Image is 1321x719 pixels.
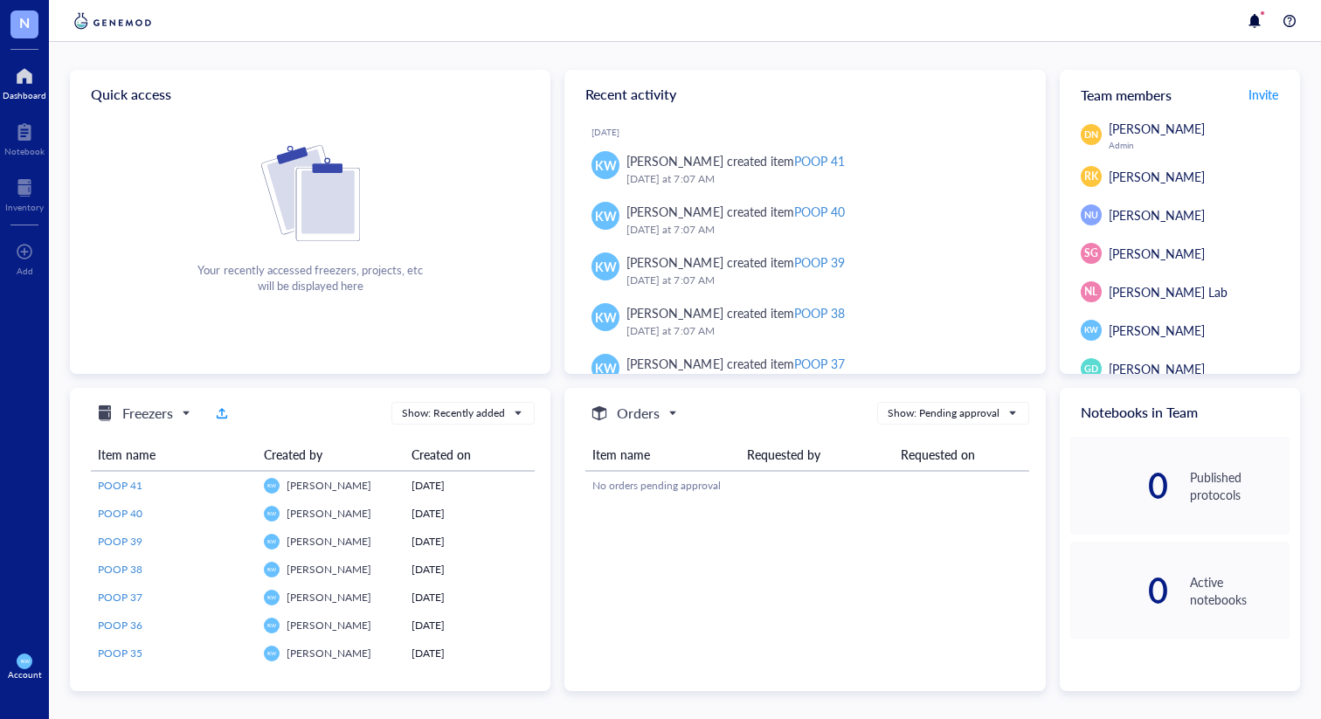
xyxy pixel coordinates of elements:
[98,590,142,605] span: POOP 37
[888,405,999,421] div: Show: Pending approval
[98,590,250,605] a: POOP 37
[1084,208,1098,222] span: NU
[412,562,528,577] div: [DATE]
[1248,80,1279,108] a: Invite
[595,156,617,175] span: KW
[98,506,142,521] span: POOP 40
[20,658,29,664] span: KW
[98,478,142,493] span: POOP 41
[1084,284,1097,300] span: NL
[1109,321,1205,339] span: [PERSON_NAME]
[626,202,844,221] div: [PERSON_NAME] created item
[578,144,1031,195] a: KW[PERSON_NAME] created itemPOOP 41[DATE] at 7:07 AM
[1070,472,1170,500] div: 0
[261,145,360,241] img: Cf+DiIyRRx+BTSbnYhsZzE9to3+AfuhVxcka4spAAAAAElFTkSuQmCC
[287,478,371,493] span: [PERSON_NAME]
[287,562,371,577] span: [PERSON_NAME]
[578,245,1031,296] a: KW[PERSON_NAME] created itemPOOP 39[DATE] at 7:07 AM
[794,304,845,321] div: POOP 38
[1109,360,1205,377] span: [PERSON_NAME]
[98,562,250,577] a: POOP 38
[287,590,371,605] span: [PERSON_NAME]
[267,594,276,600] span: KW
[626,252,844,272] div: [PERSON_NAME] created item
[98,646,142,660] span: POOP 35
[412,478,528,494] div: [DATE]
[5,174,44,212] a: Inventory
[98,478,250,494] a: POOP 41
[91,439,257,471] th: Item name
[1109,120,1205,137] span: [PERSON_NAME]
[564,70,1045,119] div: Recent activity
[1109,206,1205,224] span: [PERSON_NAME]
[1084,324,1098,336] span: KW
[585,439,739,471] th: Item name
[626,170,1017,188] div: [DATE] at 7:07 AM
[98,646,250,661] a: POOP 35
[794,152,845,169] div: POOP 41
[98,534,142,549] span: POOP 39
[740,439,894,471] th: Requested by
[98,618,250,633] a: POOP 36
[267,622,276,628] span: KW
[1109,283,1228,301] span: [PERSON_NAME] Lab
[287,534,371,549] span: [PERSON_NAME]
[1070,577,1170,605] div: 0
[4,146,45,156] div: Notebook
[287,506,371,521] span: [PERSON_NAME]
[595,308,617,327] span: KW
[98,534,250,550] a: POOP 39
[402,405,505,421] div: Show: Recently added
[405,439,535,471] th: Created on
[98,562,142,577] span: POOP 38
[267,566,276,572] span: KW
[1109,245,1205,262] span: [PERSON_NAME]
[1084,362,1098,376] span: GD
[617,403,660,424] h5: Orders
[4,118,45,156] a: Notebook
[98,506,250,522] a: POOP 40
[19,11,30,33] span: N
[1109,168,1205,185] span: [PERSON_NAME]
[5,202,44,212] div: Inventory
[1084,169,1098,184] span: RK
[1084,128,1098,142] span: DN
[122,403,173,424] h5: Freezers
[1060,70,1300,119] div: Team members
[70,70,550,119] div: Quick access
[287,646,371,660] span: [PERSON_NAME]
[1084,245,1098,261] span: SG
[412,534,528,550] div: [DATE]
[197,262,422,294] div: Your recently accessed freezers, projects, etc will be displayed here
[578,195,1031,245] a: KW[PERSON_NAME] created itemPOOP 40[DATE] at 7:07 AM
[626,221,1017,239] div: [DATE] at 7:07 AM
[1060,388,1300,437] div: Notebooks in Team
[626,303,844,322] div: [PERSON_NAME] created item
[98,618,142,633] span: POOP 36
[287,618,371,633] span: [PERSON_NAME]
[626,322,1017,340] div: [DATE] at 7:07 AM
[578,296,1031,347] a: KW[PERSON_NAME] created itemPOOP 38[DATE] at 7:07 AM
[412,646,528,661] div: [DATE]
[17,266,33,276] div: Add
[894,439,1029,471] th: Requested on
[1190,468,1290,503] div: Published protocols
[626,151,844,170] div: [PERSON_NAME] created item
[257,439,405,471] th: Created by
[794,253,845,271] div: POOP 39
[3,90,46,100] div: Dashboard
[412,618,528,633] div: [DATE]
[1248,86,1278,103] span: Invite
[70,10,156,31] img: genemod-logo
[267,538,276,544] span: KW
[595,206,617,225] span: KW
[3,62,46,100] a: Dashboard
[267,482,276,488] span: KW
[267,510,276,516] span: KW
[592,478,1022,494] div: No orders pending approval
[794,203,845,220] div: POOP 40
[1190,573,1290,608] div: Active notebooks
[412,506,528,522] div: [DATE]
[412,590,528,605] div: [DATE]
[595,257,617,276] span: KW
